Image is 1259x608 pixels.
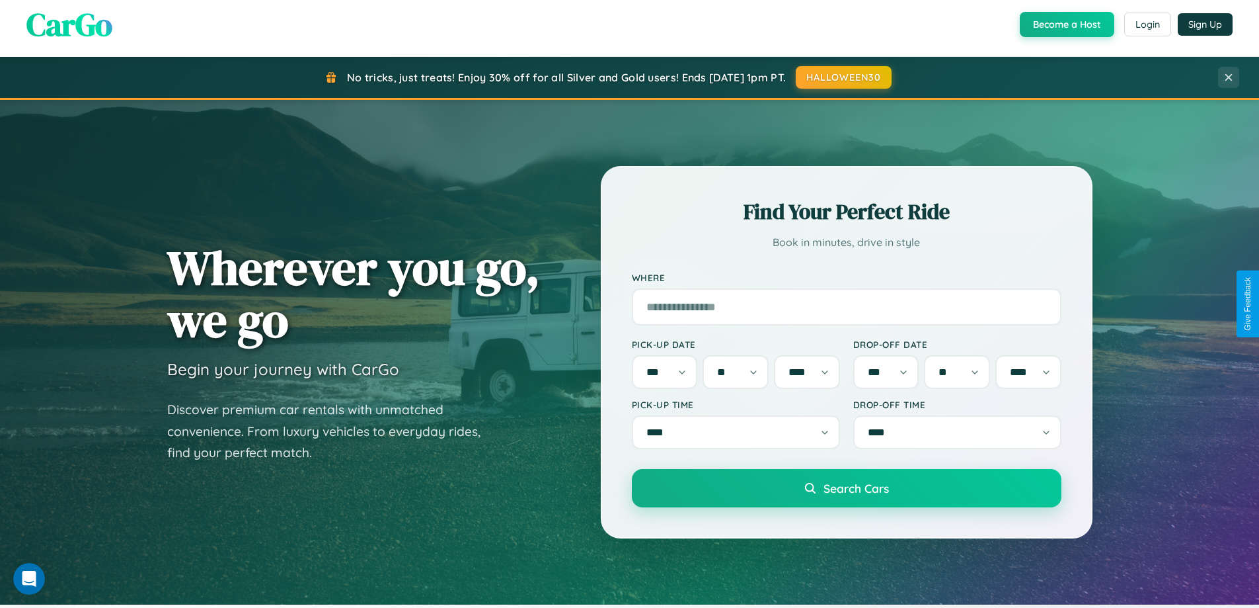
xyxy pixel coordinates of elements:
h3: Begin your journey with CarGo [167,359,399,379]
p: Discover premium car rentals with unmatched convenience. From luxury vehicles to everyday rides, ... [167,399,498,464]
iframe: Intercom live chat [13,563,45,595]
h1: Wherever you go, we go [167,241,540,346]
label: Drop-off Date [853,339,1061,350]
span: Search Cars [823,481,889,496]
p: Book in minutes, drive in style [632,233,1061,252]
button: Become a Host [1020,12,1114,37]
span: No tricks, just treats! Enjoy 30% off for all Silver and Gold users! Ends [DATE] 1pm PT. [347,71,786,84]
span: CarGo [26,3,112,46]
h2: Find Your Perfect Ride [632,197,1061,226]
button: Login [1124,13,1171,36]
label: Pick-up Date [632,339,840,350]
button: Sign Up [1178,13,1233,36]
label: Drop-off Time [853,399,1061,410]
button: HALLOWEEN30 [796,66,892,89]
button: Search Cars [632,469,1061,507]
div: Give Feedback [1243,277,1252,331]
label: Where [632,272,1061,283]
label: Pick-up Time [632,399,840,410]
